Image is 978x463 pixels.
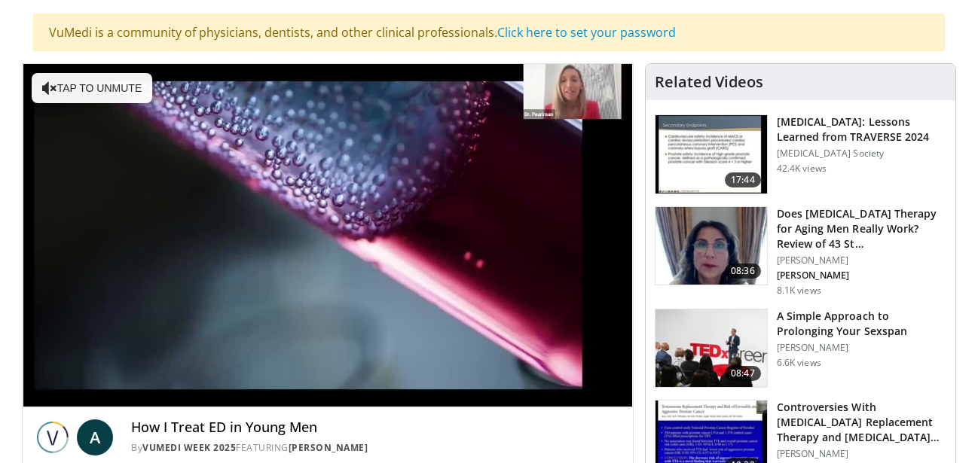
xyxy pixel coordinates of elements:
p: 6.6K views [777,357,821,369]
img: 1317c62a-2f0d-4360-bee0-b1bff80fed3c.150x105_q85_crop-smart_upscale.jpg [656,115,767,193]
p: [PERSON_NAME] [777,270,946,282]
img: c4bd4661-e278-4c34-863c-57c104f39734.150x105_q85_crop-smart_upscale.jpg [656,309,767,388]
h3: Does [MEDICAL_DATA] Therapy for Aging Men Really Work? Review of 43 St… [777,206,946,251]
p: 42.4K views [777,163,827,175]
div: By FEATURING [131,441,621,455]
h3: [MEDICAL_DATA]: Lessons Learned from TRAVERSE 2024 [777,114,946,145]
a: Vumedi Week 2025 [142,441,236,454]
p: [PERSON_NAME] [777,342,946,354]
a: [PERSON_NAME] [289,441,368,454]
h3: A Simple Approach to Prolonging Your Sexspan [777,309,946,339]
h4: Related Videos [655,73,763,91]
video-js: Video Player [23,64,633,407]
a: 17:44 [MEDICAL_DATA]: Lessons Learned from TRAVERSE 2024 [MEDICAL_DATA] Society 42.4K views [655,114,946,194]
div: VuMedi is a community of physicians, dentists, and other clinical professionals. [33,14,945,51]
h4: How I Treat ED in Young Men [131,419,621,436]
a: A [77,419,113,455]
span: 17:44 [725,172,761,187]
span: 08:36 [725,263,761,279]
p: [MEDICAL_DATA] Society [777,148,946,160]
p: [PERSON_NAME] [777,448,946,460]
p: [PERSON_NAME] [777,254,946,267]
a: 08:36 Does [MEDICAL_DATA] Therapy for Aging Men Really Work? Review of 43 St… [PERSON_NAME] [PERS... [655,206,946,297]
img: Vumedi Week 2025 [35,419,71,455]
h3: Controversies With [MEDICAL_DATA] Replacement Therapy and [MEDICAL_DATA] Can… [777,400,946,445]
a: 08:47 A Simple Approach to Prolonging Your Sexspan [PERSON_NAME] 6.6K views [655,309,946,388]
img: 4d4bce34-7cbb-4531-8d0c-5308a71d9d6c.150x105_q85_crop-smart_upscale.jpg [656,207,767,285]
span: 08:47 [725,366,761,381]
a: Click here to set your password [497,24,676,41]
button: Tap to unmute [32,73,152,103]
p: 8.1K views [777,285,821,297]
